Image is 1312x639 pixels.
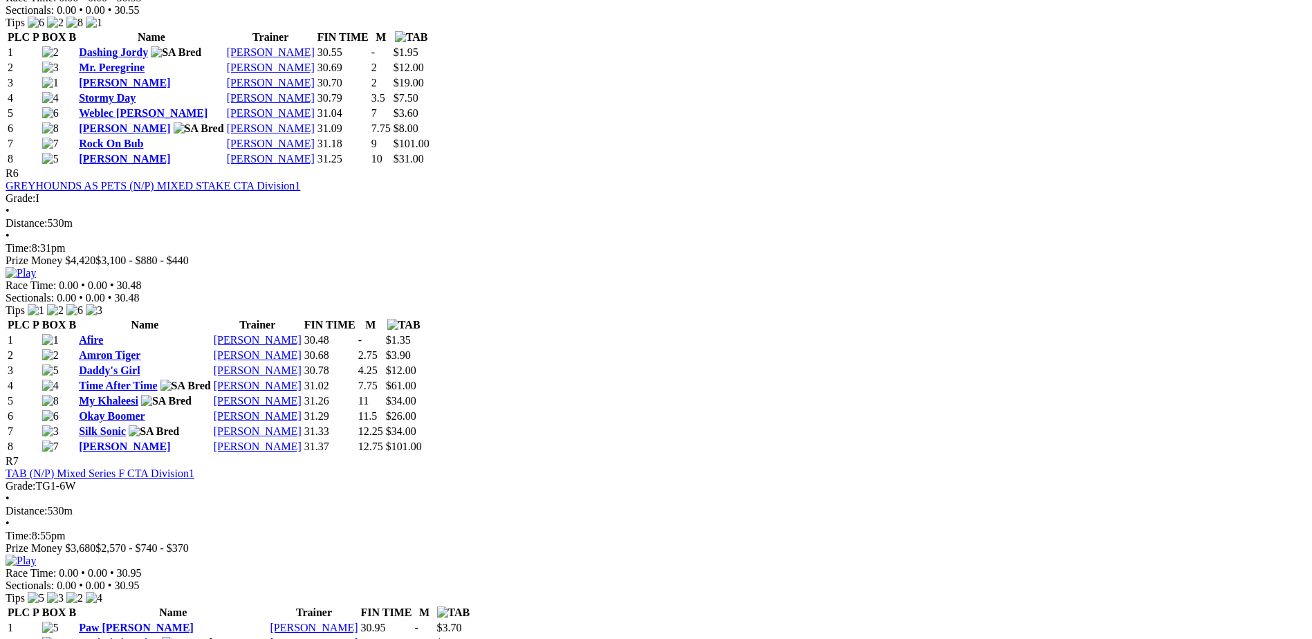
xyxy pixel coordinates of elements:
[7,106,40,120] td: 5
[214,349,302,361] a: [PERSON_NAME]
[114,4,139,16] span: 30.55
[227,107,315,119] a: [PERSON_NAME]
[213,318,302,332] th: Trainer
[88,279,107,291] span: 0.00
[214,425,302,437] a: [PERSON_NAME]
[42,46,59,59] img: 2
[59,567,78,579] span: 0.00
[437,622,462,633] span: $3.70
[386,441,422,452] span: $101.00
[86,4,105,16] span: 0.00
[304,379,356,393] td: 31.02
[6,279,56,291] span: Race Time:
[6,304,25,316] span: Tips
[214,364,302,376] a: [PERSON_NAME]
[79,364,140,376] a: Daddy's Girl
[6,205,10,216] span: •
[174,122,224,135] img: SA Bred
[59,279,78,291] span: 0.00
[110,279,114,291] span: •
[47,592,64,604] img: 3
[6,192,1306,205] div: I
[79,349,140,361] a: Amron Tiger
[129,425,179,438] img: SA Bred
[42,77,59,89] img: 1
[358,349,378,361] text: 2.75
[79,292,83,304] span: •
[7,333,40,347] td: 1
[42,380,59,392] img: 4
[8,319,30,331] span: PLC
[6,517,10,529] span: •
[86,292,105,304] span: 0.00
[110,567,114,579] span: •
[79,580,83,591] span: •
[371,92,385,104] text: 3.5
[6,192,36,204] span: Grade:
[47,304,64,317] img: 2
[151,46,201,59] img: SA Bred
[304,409,356,423] td: 31.29
[86,592,102,604] img: 4
[7,46,40,59] td: 1
[6,217,47,229] span: Distance:
[371,153,382,165] text: 10
[270,622,358,633] a: [PERSON_NAME]
[386,349,411,361] span: $3.90
[28,592,44,604] img: 5
[214,395,302,407] a: [PERSON_NAME]
[6,567,56,579] span: Race Time:
[7,152,40,166] td: 8
[7,621,40,635] td: 1
[358,395,369,407] text: 11
[317,46,369,59] td: 30.55
[371,107,377,119] text: 7
[358,441,383,452] text: 12.75
[7,440,40,454] td: 8
[317,30,369,44] th: FIN TIME
[227,153,315,165] a: [PERSON_NAME]
[394,77,424,89] span: $19.00
[68,31,76,43] span: B
[6,292,54,304] span: Sectionals:
[227,122,315,134] a: [PERSON_NAME]
[6,555,36,567] img: Play
[79,380,157,391] a: Time After Time
[317,122,369,136] td: 31.09
[304,440,356,454] td: 31.37
[7,394,40,408] td: 5
[86,17,102,29] img: 1
[317,91,369,105] td: 30.79
[66,304,83,317] img: 6
[108,580,112,591] span: •
[114,580,139,591] span: 30.95
[304,318,356,332] th: FIN TIME
[394,92,418,104] span: $7.50
[317,76,369,90] td: 30.70
[160,380,211,392] img: SA Bred
[304,364,356,378] td: 30.78
[387,319,421,331] img: TAB
[66,17,83,29] img: 8
[42,425,59,438] img: 3
[81,567,85,579] span: •
[68,606,76,618] span: B
[57,580,76,591] span: 0.00
[78,30,225,44] th: Name
[214,410,302,422] a: [PERSON_NAME]
[79,77,170,89] a: [PERSON_NAME]
[317,106,369,120] td: 31.04
[360,621,413,635] td: 30.95
[317,61,369,75] td: 30.69
[117,567,142,579] span: 30.95
[6,505,1306,517] div: 530m
[114,292,139,304] span: 30.48
[79,92,136,104] a: Stormy Day
[79,395,138,407] a: My Khaleesi
[79,441,170,452] a: [PERSON_NAME]
[42,441,59,453] img: 7
[42,31,66,43] span: BOX
[214,334,302,346] a: [PERSON_NAME]
[79,410,145,422] a: Okay Boomer
[42,92,59,104] img: 4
